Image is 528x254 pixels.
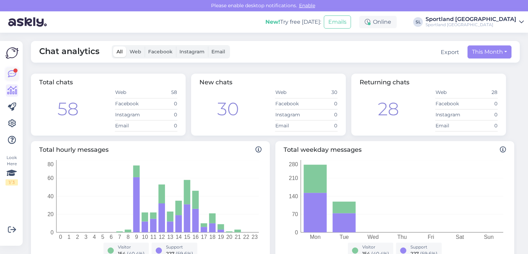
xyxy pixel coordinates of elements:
button: Export [441,48,459,56]
tspan: 0 [295,229,298,235]
tspan: Sun [484,234,494,240]
tspan: 5 [101,234,104,240]
td: 0 [306,98,338,109]
span: Returning chats [360,78,409,86]
tspan: 22 [243,234,249,240]
tspan: 10 [142,234,148,240]
tspan: 13 [167,234,173,240]
tspan: 11 [150,234,156,240]
div: 30 [217,96,239,123]
tspan: 12 [159,234,165,240]
div: 58 [57,96,79,123]
tspan: 1 [67,234,70,240]
td: Web [115,87,146,98]
span: Email [211,49,225,55]
tspan: 3 [84,234,87,240]
tspan: 0 [59,234,62,240]
div: 28 [378,96,399,123]
tspan: 15 [184,234,190,240]
tspan: Wed [367,234,379,240]
td: Instagram [115,109,146,120]
td: 0 [466,120,498,131]
td: Facebook [275,98,306,109]
td: Email [115,120,146,131]
div: SL [413,17,423,27]
tspan: 70 [292,211,298,217]
td: 58 [146,87,177,98]
td: Web [275,87,306,98]
div: Online [359,16,397,28]
img: Askly Logo [5,46,19,60]
tspan: 18 [209,234,216,240]
div: Visitor [362,244,389,250]
span: Web [130,49,141,55]
span: All [117,49,123,55]
td: 0 [146,120,177,131]
td: Facebook [115,98,146,109]
td: Email [435,120,466,131]
tspan: 4 [93,234,96,240]
span: Facebook [148,49,173,55]
td: 0 [146,109,177,120]
tspan: 140 [289,193,298,199]
td: 0 [146,98,177,109]
div: Sportland [GEOGRAPHIC_DATA] [426,22,516,28]
tspan: 19 [218,234,224,240]
tspan: Thu [397,234,407,240]
td: Web [435,87,466,98]
tspan: Mon [310,234,321,240]
td: 0 [466,98,498,109]
tspan: 40 [47,193,54,199]
span: Total weekday messages [284,145,506,155]
tspan: 8 [126,234,130,240]
tspan: 20 [47,211,54,217]
tspan: 280 [289,161,298,167]
button: This Month [467,45,511,59]
td: 28 [466,87,498,98]
td: 0 [306,109,338,120]
tspan: 7 [118,234,121,240]
span: Chat analytics [39,45,99,59]
tspan: 60 [47,175,54,181]
tspan: Fri [428,234,434,240]
tspan: 16 [192,234,199,240]
td: 0 [306,120,338,131]
td: 30 [306,87,338,98]
tspan: 2 [76,234,79,240]
tspan: 14 [176,234,182,240]
button: Emails [324,15,351,29]
td: 0 [466,109,498,120]
tspan: 20 [226,234,232,240]
tspan: 80 [47,161,54,167]
div: Sportland [GEOGRAPHIC_DATA] [426,17,516,22]
div: 1 / 3 [5,179,18,186]
tspan: 9 [135,234,138,240]
tspan: Sat [456,234,464,240]
tspan: 6 [110,234,113,240]
div: Look Here [5,155,18,186]
span: Total hourly messages [39,145,262,155]
tspan: 23 [252,234,258,240]
span: Instagram [179,49,205,55]
a: Sportland [GEOGRAPHIC_DATA]Sportland [GEOGRAPHIC_DATA] [426,17,524,28]
td: Instagram [275,109,306,120]
b: New! [265,19,280,25]
tspan: Tue [340,234,349,240]
tspan: 210 [289,175,298,181]
span: New chats [199,78,232,86]
tspan: 17 [201,234,207,240]
div: Support [410,244,438,250]
tspan: 0 [51,229,54,235]
td: Facebook [435,98,466,109]
tspan: 21 [235,234,241,240]
span: Total chats [39,78,73,86]
div: Visitor [118,244,145,250]
div: Support [166,244,193,250]
span: Enable [297,2,317,9]
td: Email [275,120,306,131]
div: Try free [DATE]: [265,18,321,26]
td: Instagram [435,109,466,120]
